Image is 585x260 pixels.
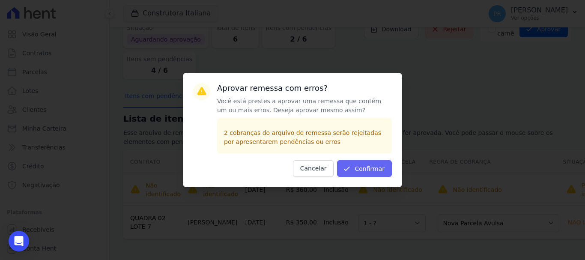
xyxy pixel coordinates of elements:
p: 2 cobranças do arquivo de remessa serão rejeitadas por apresentarem pendências ou erros [224,129,385,146]
button: Cancelar [293,160,334,177]
button: Confirmar [337,160,392,177]
div: Open Intercom Messenger [9,231,29,251]
h3: Aprovar remessa com erros? [217,83,392,93]
p: Você está prestes a aprovar uma remessa que contém um ou mais erros. Deseja aprovar mesmo assim? [217,97,392,115]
